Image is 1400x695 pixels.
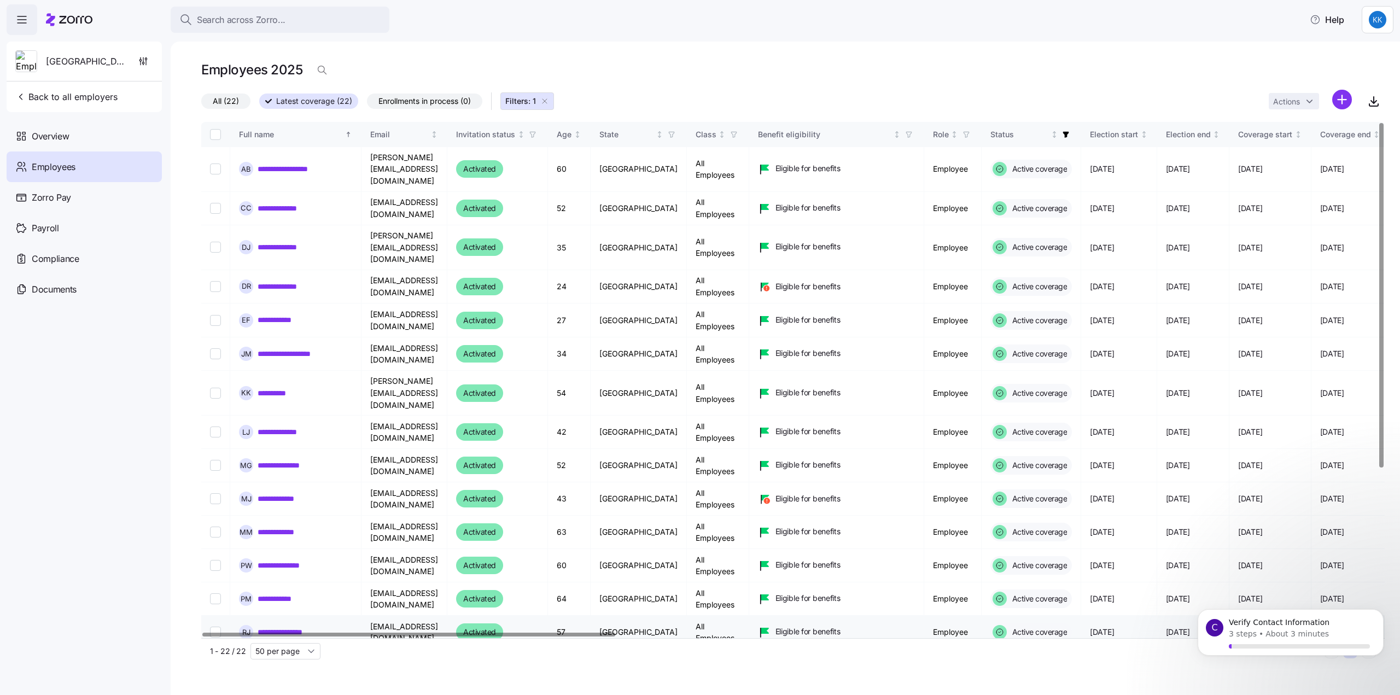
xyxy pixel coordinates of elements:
[1166,129,1211,141] div: Election end
[775,559,841,570] span: Eligible for benefits
[656,131,663,138] div: Not sorted
[591,582,687,616] td: [GEOGRAPHIC_DATA]
[210,427,221,437] input: Select record 8
[687,122,749,147] th: ClassNot sorted
[696,129,716,141] div: Class
[1320,163,1344,174] span: [DATE]
[1332,90,1352,109] svg: add icon
[361,122,447,147] th: EmailNot sorted
[32,252,79,266] span: Compliance
[1090,242,1114,253] span: [DATE]
[591,482,687,516] td: [GEOGRAPHIC_DATA]
[687,516,749,549] td: All Employees
[430,131,438,138] div: Not sorted
[548,303,591,337] td: 27
[1090,527,1114,538] span: [DATE]
[7,274,162,305] a: Documents
[1166,388,1190,399] span: [DATE]
[548,122,591,147] th: AgeNot sorted
[1157,122,1230,147] th: Election endNot sorted
[370,129,429,141] div: Email
[210,627,221,638] input: Select record 14
[1166,242,1190,253] span: [DATE]
[687,337,749,371] td: All Employees
[758,129,891,141] div: Benefit eligibility
[242,629,250,636] span: R J
[687,482,749,516] td: All Employees
[775,593,841,604] span: Eligible for benefits
[240,462,252,469] span: M G
[361,482,447,516] td: [EMAIL_ADDRESS][DOMAIN_NAME]
[1320,460,1344,471] span: [DATE]
[591,516,687,549] td: [GEOGRAPHIC_DATA]
[924,416,982,449] td: Employee
[1009,388,1067,399] span: Active coverage
[924,582,982,616] td: Employee
[1009,460,1067,471] span: Active coverage
[924,270,982,303] td: Employee
[924,192,982,225] td: Employee
[775,202,841,213] span: Eligible for benefits
[775,526,841,537] span: Eligible for benefits
[687,303,749,337] td: All Employees
[1238,163,1262,174] span: [DATE]
[241,166,251,173] span: A B
[7,182,162,213] a: Zorro Pay
[1166,560,1190,571] span: [DATE]
[924,482,982,516] td: Employee
[361,303,447,337] td: [EMAIL_ADDRESS][DOMAIN_NAME]
[361,192,447,225] td: [EMAIL_ADDRESS][DOMAIN_NAME]
[1238,388,1262,399] span: [DATE]
[463,592,496,605] span: Activated
[242,283,251,290] span: D R
[463,525,496,539] span: Activated
[242,429,250,436] span: L J
[463,314,496,327] span: Activated
[687,371,749,416] td: All Employees
[1311,122,1390,147] th: Coverage endNot sorted
[775,314,841,325] span: Eligible for benefits
[924,449,982,482] td: Employee
[1238,527,1262,538] span: [DATE]
[1140,131,1148,138] div: Not sorted
[210,163,221,174] input: Select record 1
[775,387,841,398] span: Eligible for benefits
[591,371,687,416] td: [GEOGRAPHIC_DATA]
[775,493,841,504] span: Eligible for benefits
[591,225,687,270] td: [GEOGRAPHIC_DATA]
[775,348,841,359] span: Eligible for benefits
[687,147,749,192] td: All Employees
[463,347,496,360] span: Activated
[1166,203,1190,214] span: [DATE]
[687,416,749,449] td: All Employees
[1238,593,1262,604] span: [DATE]
[1238,203,1262,214] span: [DATE]
[1009,348,1067,359] span: Active coverage
[924,147,982,192] td: Employee
[210,560,221,571] input: Select record 12
[749,122,924,147] th: Benefit eligibilityNot sorted
[924,549,982,582] td: Employee
[1090,460,1114,471] span: [DATE]
[361,416,447,449] td: [EMAIL_ADDRESS][DOMAIN_NAME]
[210,242,221,253] input: Select record 3
[1090,315,1114,326] span: [DATE]
[378,94,471,108] span: Enrollments in process (0)
[32,130,69,143] span: Overview
[241,495,252,503] span: M J
[548,192,591,225] td: 52
[1320,203,1344,214] span: [DATE]
[548,482,591,516] td: 43
[210,460,221,471] input: Select record 9
[1166,493,1190,504] span: [DATE]
[1369,11,1386,28] img: a3a25d912f4250f7f4b486e2b497557c
[687,616,749,649] td: All Employees
[1310,13,1344,26] span: Help
[950,131,958,138] div: Not sorted
[241,389,251,396] span: K K
[1320,527,1344,538] span: [DATE]
[1294,131,1302,138] div: Not sorted
[1166,163,1190,174] span: [DATE]
[1373,131,1380,138] div: Not sorted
